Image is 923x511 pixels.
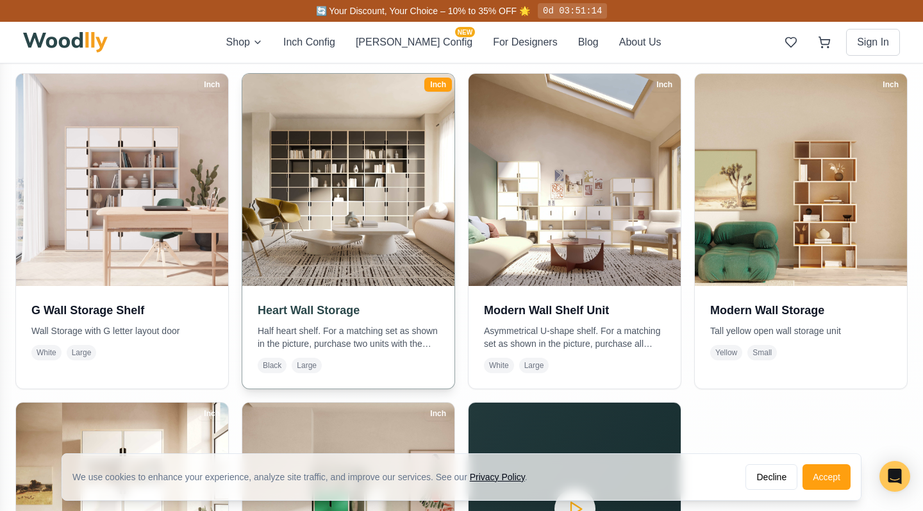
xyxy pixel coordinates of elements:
span: Large [519,358,549,373]
button: Sign In [846,29,900,56]
div: Inch [877,78,904,92]
img: Modern Wall Storage [695,74,907,286]
p: Asymmetrical U-shape shelf. For a matching set as shown in the picture, purchase all three units. [484,324,665,350]
p: Wall Storage with G letter layout door [31,324,213,337]
span: NEW [455,27,475,37]
img: Modern Wall Shelf Unit [469,74,681,286]
div: 0d 03:51:14 [538,3,607,19]
p: Half heart shelf. For a matching set as shown in the picture, purchase two units with the mirrore... [258,324,439,350]
button: About Us [619,35,661,50]
button: Accept [802,464,851,490]
span: White [484,358,514,373]
button: Decline [745,464,797,490]
button: [PERSON_NAME] ConfigNEW [356,35,472,50]
span: Small [747,345,777,360]
p: Tall yellow open wall storage unit [710,324,892,337]
span: Black [258,358,287,373]
div: Open Intercom Messenger [879,461,910,492]
h3: G Wall Storage Shelf [31,301,213,319]
div: Inch [424,78,452,92]
button: For Designers [493,35,557,50]
span: Large [292,358,322,373]
button: Shop [226,35,263,50]
img: Heart Wall Storage [237,69,460,292]
div: Inch [198,78,226,92]
h3: Modern Wall Storage [710,301,892,319]
div: Inch [424,406,452,421]
div: Inch [651,78,678,92]
button: Blog [578,35,599,50]
h3: Heart Wall Storage [258,301,439,319]
a: Privacy Policy [470,472,525,482]
img: Woodlly [23,32,108,53]
img: G Wall Storage Shelf [16,74,228,286]
span: White [31,345,62,360]
div: Inch [198,406,226,421]
span: Large [67,345,97,360]
div: We use cookies to enhance your experience, analyze site traffic, and improve our services. See our . [72,471,538,483]
h3: Modern Wall Shelf Unit [484,301,665,319]
span: 🔄 Your Discount, Your Choice – 10% to 35% OFF 🌟 [316,6,530,16]
button: Inch Config [283,35,335,50]
span: Yellow [710,345,742,360]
